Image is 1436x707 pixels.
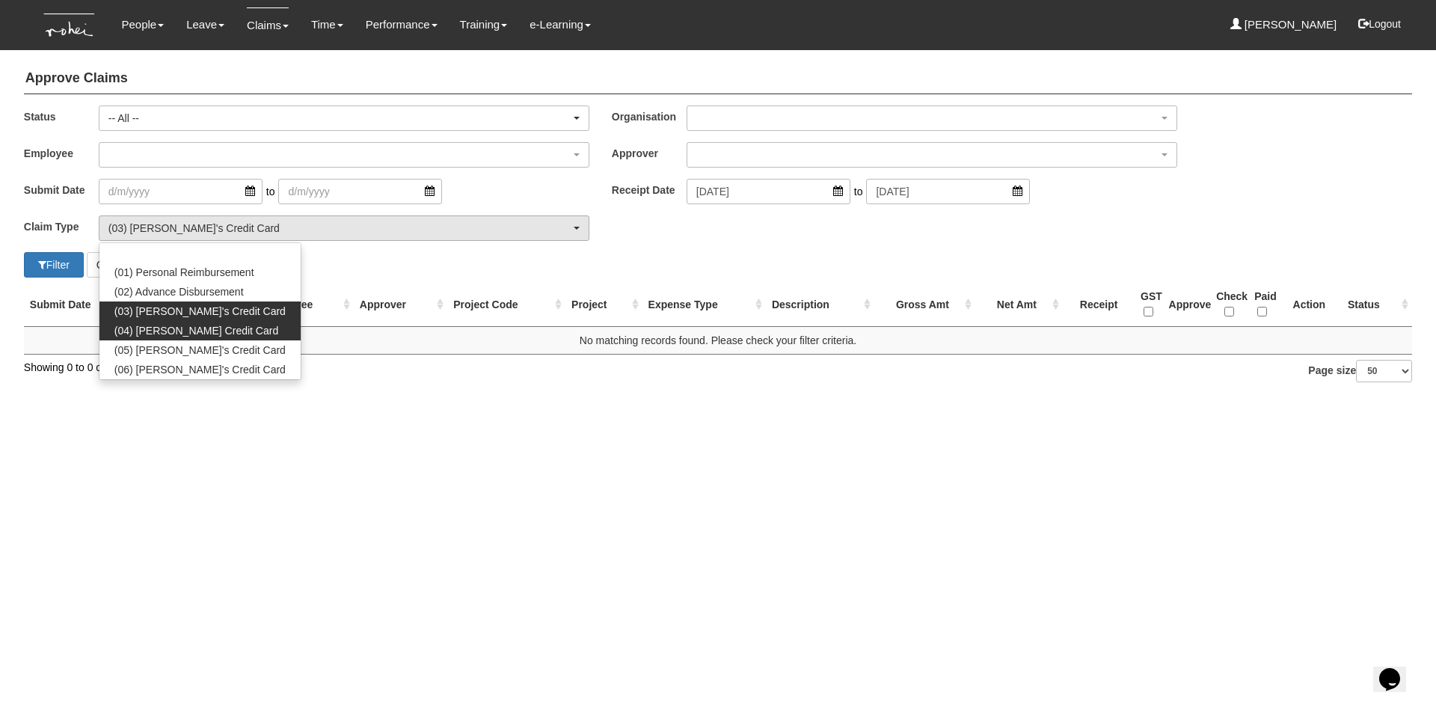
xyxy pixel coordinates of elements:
a: [PERSON_NAME] [1230,7,1337,42]
input: d/m/yyyy [99,179,263,204]
input: d/m/yyyy [687,179,850,204]
a: Performance [366,7,438,42]
span: (06) [PERSON_NAME]'s Credit Card [114,362,286,377]
iframe: chat widget [1373,647,1421,692]
label: Receipt Date [612,179,687,201]
a: e-Learning [530,7,591,42]
th: Action [1277,283,1342,327]
button: (03) [PERSON_NAME]'s Credit Card [99,215,589,241]
th: Project Code : activate to sort column ascending [447,283,565,327]
th: GST [1135,283,1163,327]
th: Gross Amt : activate to sort column ascending [874,283,975,327]
label: Approver [612,142,687,164]
button: Filter [24,252,84,278]
td: No matching records found. Please check your filter criteria. [24,326,1412,354]
a: Training [460,7,508,42]
label: Status [24,105,99,127]
th: Check [1210,283,1248,327]
span: (04) [PERSON_NAME] Credit Card [114,323,278,338]
div: -- All -- [108,111,571,126]
label: Page size [1308,360,1412,382]
a: Leave [186,7,224,42]
th: Status : activate to sort column ascending [1342,283,1412,327]
label: Organisation [612,105,687,127]
button: -- All -- [99,105,589,131]
input: d/m/yyyy [278,179,442,204]
span: (03) [PERSON_NAME]'s Credit Card [114,304,286,319]
th: Description : activate to sort column ascending [766,283,875,327]
th: Net Amt : activate to sort column ascending [975,283,1063,327]
span: to [850,179,867,204]
span: (05) [PERSON_NAME]'s Credit Card [114,343,286,358]
button: Logout [1348,6,1411,42]
span: to [263,179,279,204]
select: Page size [1356,360,1412,382]
span: (01) Personal Reimbursement [114,265,254,280]
th: Paid [1248,283,1277,327]
th: Expense Type : activate to sort column ascending [642,283,766,327]
button: Clear Filter [87,252,157,278]
label: Claim Type [24,215,99,237]
th: Approver : activate to sort column ascending [354,283,447,327]
th: Receipt [1063,283,1135,327]
a: Time [311,7,343,42]
a: People [121,7,164,42]
th: Submit Date : activate to sort column ascending [24,283,140,327]
th: Project : activate to sort column ascending [565,283,642,327]
th: Approve [1163,283,1211,327]
th: Employee : activate to sort column ascending [257,283,354,327]
label: Submit Date [24,179,99,201]
div: (03) [PERSON_NAME]'s Credit Card [108,221,571,236]
span: (02) Advance Disbursement [114,284,244,299]
a: Claims [247,7,289,43]
h4: Approve Claims [24,64,1412,94]
label: Employee [24,142,99,164]
input: d/m/yyyy [866,179,1030,204]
